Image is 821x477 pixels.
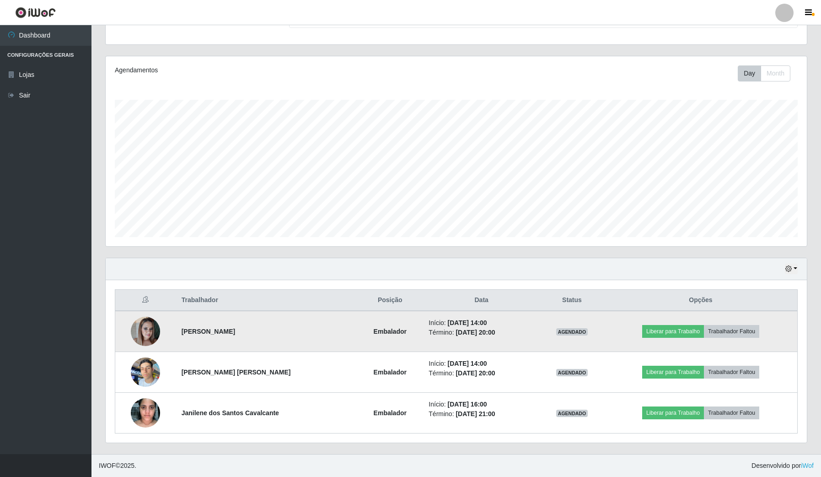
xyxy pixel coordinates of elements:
time: [DATE] 20:00 [456,369,495,377]
time: [DATE] 14:00 [448,360,487,367]
time: [DATE] 20:00 [456,329,495,336]
img: 1739125948562.jpeg [131,352,160,391]
span: AGENDADO [556,369,588,376]
th: Status [540,290,604,311]
strong: [PERSON_NAME] [PERSON_NAME] [182,369,291,376]
time: [DATE] 14:00 [448,319,487,326]
time: [DATE] 16:00 [448,401,487,408]
strong: [PERSON_NAME] [182,328,235,335]
th: Data [423,290,540,311]
strong: Janilene dos Santos Cavalcante [182,409,279,417]
th: Posição [357,290,423,311]
div: Agendamentos [115,65,392,75]
button: Trabalhador Faltou [704,366,759,379]
span: Desenvolvido por [751,461,814,471]
img: 1755030778360.jpeg [131,314,160,348]
button: Trabalhador Faltou [704,325,759,338]
strong: Embalador [374,369,407,376]
span: AGENDADO [556,410,588,417]
th: Trabalhador [176,290,357,311]
strong: Embalador [374,409,407,417]
li: Início: [429,359,534,369]
strong: Embalador [374,328,407,335]
time: [DATE] 21:00 [456,410,495,417]
div: First group [738,65,790,81]
div: Toolbar with button groups [738,65,798,81]
img: CoreUI Logo [15,7,56,18]
img: 1740530881520.jpeg [131,393,160,432]
li: Término: [429,328,534,337]
span: AGENDADO [556,328,588,336]
button: Day [738,65,761,81]
span: © 2025 . [99,461,136,471]
li: Término: [429,369,534,378]
button: Liberar para Trabalho [642,407,704,419]
li: Início: [429,400,534,409]
button: Trabalhador Faltou [704,407,759,419]
button: Liberar para Trabalho [642,325,704,338]
a: iWof [801,462,814,469]
th: Opções [604,290,798,311]
li: Início: [429,318,534,328]
button: Month [761,65,790,81]
button: Liberar para Trabalho [642,366,704,379]
li: Término: [429,409,534,419]
span: IWOF [99,462,116,469]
